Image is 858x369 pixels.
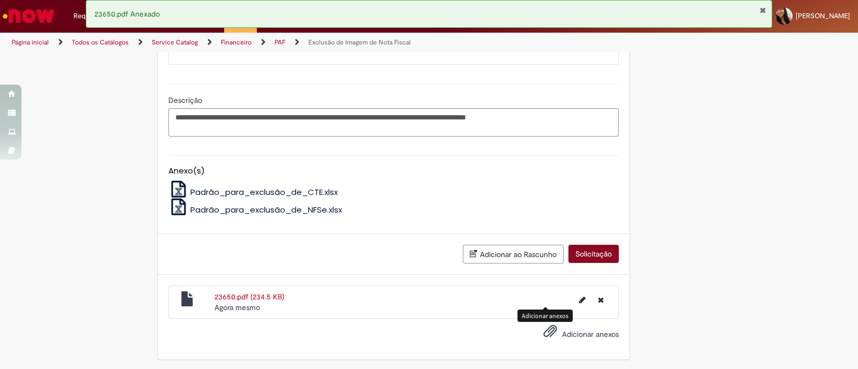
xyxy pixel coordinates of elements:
time: 28/08/2025 09:15:10 [214,303,260,312]
span: 23650.pdf Anexado [94,9,160,19]
span: [PERSON_NAME] [796,11,850,20]
span: Descrição [168,95,204,105]
a: Exclusão de Imagem de Nota Fiscal [308,38,411,47]
a: Financeiro [221,38,252,47]
a: Service Catalog [152,38,198,47]
img: ServiceNow [1,5,56,27]
a: PAF [275,38,285,47]
a: 23650.pdf (234.5 KB) [214,292,284,302]
a: Padrão_para_exclusão_de_CTE.xlsx [168,186,338,198]
button: Adicionar anexos [541,321,560,346]
textarea: Descrição [168,108,619,137]
span: Requisições [73,11,111,21]
button: Excluir 23650.pdf [591,291,610,308]
button: Editar nome de arquivo 23650.pdf [573,291,592,308]
button: Solicitação [568,245,619,263]
a: Padrão_para_exclusão_de_NFSe.xlsx [168,204,343,215]
h5: Anexo(s) [168,167,619,176]
a: Página inicial [12,38,49,47]
span: Padrão_para_exclusão_de_NFSe.xlsx [190,204,342,215]
span: Padrão_para_exclusão_de_CTE.xlsx [190,186,338,198]
div: Adicionar anexos [517,310,573,322]
a: Todos os Catálogos [72,38,129,47]
span: Adicionar anexos [562,329,619,339]
button: Adicionar ao Rascunho [463,245,564,263]
button: Fechar Notificação [759,6,766,14]
ul: Trilhas de página [8,33,564,52]
span: Agora mesmo [214,303,260,312]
